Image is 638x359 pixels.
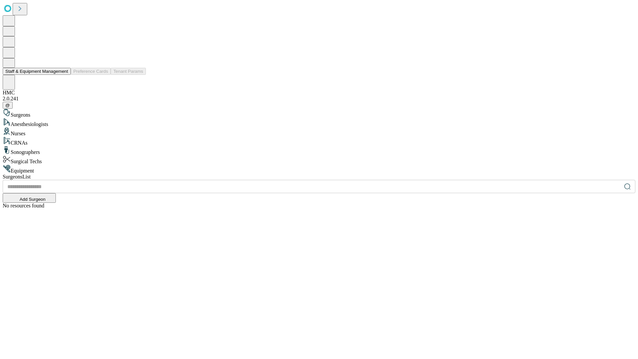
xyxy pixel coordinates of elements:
[3,96,635,102] div: 2.0.241
[3,102,13,109] button: @
[3,127,635,137] div: Nurses
[3,137,635,146] div: CRNAs
[5,103,10,108] span: @
[3,193,56,203] button: Add Surgeon
[3,155,635,165] div: Surgical Techs
[3,68,71,75] button: Staff & Equipment Management
[3,203,635,209] div: No resources found
[3,118,635,127] div: Anesthesiologists
[71,68,111,75] button: Preference Cards
[20,197,46,202] span: Add Surgeon
[3,90,635,96] div: HMC
[3,109,635,118] div: Surgeons
[3,146,635,155] div: Sonographers
[3,174,635,180] div: Surgeons List
[3,165,635,174] div: Equipment
[111,68,146,75] button: Tenant Params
